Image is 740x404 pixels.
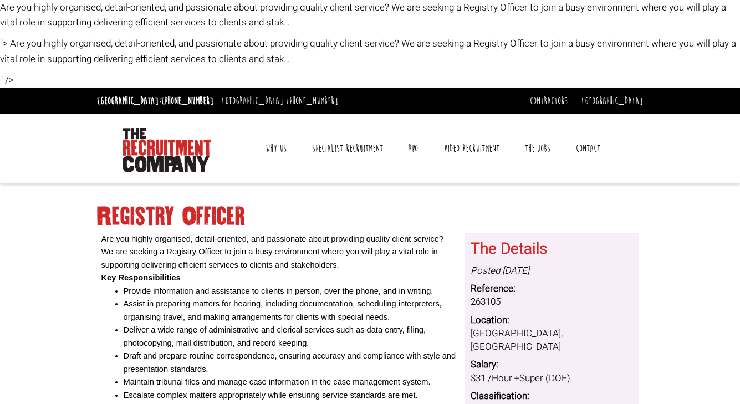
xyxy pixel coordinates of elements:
[124,285,457,298] li: Provide information and assistance to clients in person, over the phone, and in writing.
[101,233,457,272] p: Are you highly organised, detail-oriented, and passionate about providing quality client service?...
[97,207,643,227] h1: Registry Officer
[286,95,338,107] a: [PHONE_NUMBER]
[124,376,457,388] li: Maintain tribunal files and manage case information in the case management system.
[471,282,634,295] dt: Reference:
[471,314,634,327] dt: Location:
[471,390,634,403] dt: Classification:
[124,389,457,402] li: Escalate complex matters appropriately while ensuring service standards are met.
[436,135,508,162] a: Video Recruitment
[304,135,391,162] a: Specialist Recruitment
[101,273,181,282] b: Key Responsibilities
[471,358,634,371] dt: Salary:
[124,350,457,376] li: Draft and prepare routine correspondence, ensuring accuracy and compliance with style and present...
[94,92,216,110] li: [GEOGRAPHIC_DATA]:
[530,95,568,107] a: Contractors
[400,135,426,162] a: RPO
[471,295,634,309] dd: 263105
[568,135,609,162] a: Contact
[161,95,213,107] a: [PHONE_NUMBER]
[219,92,341,110] li: [GEOGRAPHIC_DATA]:
[124,298,457,324] li: Assist in preparing matters for hearing, including documentation, scheduling interpreters, organi...
[124,324,457,350] li: Deliver a wide range of administrative and clerical services such as data entry, filing, photocop...
[471,241,634,258] h3: The Details
[471,372,634,385] dd: $31 /Hour +Super (DOE)
[581,95,643,107] a: [GEOGRAPHIC_DATA]
[471,327,634,354] dd: [GEOGRAPHIC_DATA], [GEOGRAPHIC_DATA]
[517,135,559,162] a: The Jobs
[471,264,529,278] i: Posted [DATE]
[123,128,211,172] img: The Recruitment Company
[257,135,295,162] a: Why Us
